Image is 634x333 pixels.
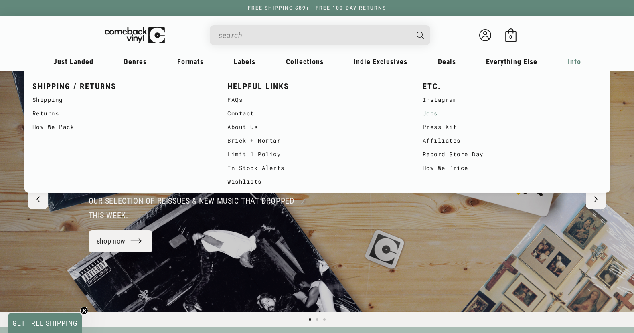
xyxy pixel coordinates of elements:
[234,57,255,66] span: Labels
[314,316,321,323] button: Load slide 2 of 3
[32,120,212,134] a: How We Pack
[227,175,407,188] a: Wishlists
[486,57,537,66] span: Everything Else
[423,120,602,134] a: Press Kit
[32,107,212,120] a: Returns
[354,57,407,66] span: Indie Exclusives
[227,161,407,175] a: In Stock Alerts
[423,93,602,107] a: Instagram
[80,307,88,315] button: Close teaser
[423,161,602,175] a: How We Price
[568,57,581,66] span: Info
[53,57,93,66] span: Just Landed
[423,107,602,120] a: Jobs
[32,93,212,107] a: Shipping
[438,57,456,66] span: Deals
[306,316,314,323] button: Load slide 1 of 3
[227,120,407,134] a: About Us
[286,57,324,66] span: Collections
[227,93,407,107] a: FAQs
[423,134,602,147] a: Affiliates
[240,5,394,11] a: FREE SHIPPING $89+ | FREE 100-DAY RETURNS
[227,107,407,120] a: Contact
[227,134,407,147] a: Brick + Mortar
[210,25,430,45] div: Search
[219,27,409,44] input: When autocomplete results are available use up and down arrows to review and enter to select
[28,189,48,209] button: Previous slide
[227,147,407,161] a: Limit 1 Policy
[509,34,512,40] span: 0
[12,319,78,327] span: GET FREE SHIPPING
[321,316,328,323] button: Load slide 3 of 3
[423,147,602,161] a: Record Store Day
[177,57,204,66] span: Formats
[124,57,147,66] span: Genres
[409,25,431,45] button: Search
[8,313,82,333] div: GET FREE SHIPPINGClose teaser
[586,189,606,209] button: Next slide
[89,230,153,252] a: shop now
[89,196,294,220] span: our selection of reissues & new music that dropped this week.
